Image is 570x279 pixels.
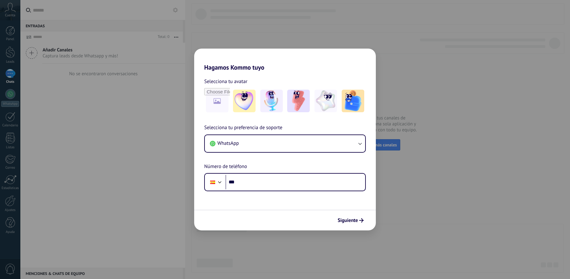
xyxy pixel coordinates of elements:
[204,124,282,132] span: Selecciona tu preferencia de soporte
[287,90,310,112] img: -3.jpeg
[342,90,364,112] img: -5.jpeg
[217,140,239,146] span: WhatsApp
[207,176,219,189] div: Spain: + 34
[338,218,358,223] span: Siguiente
[335,215,366,226] button: Siguiente
[194,49,376,71] h2: Hagamos Kommo tuyo
[233,90,256,112] img: -1.jpeg
[260,90,283,112] img: -2.jpeg
[204,77,247,86] span: Selecciona tu avatar
[205,135,365,152] button: WhatsApp
[204,163,247,171] span: Número de teléfono
[314,90,337,112] img: -4.jpeg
